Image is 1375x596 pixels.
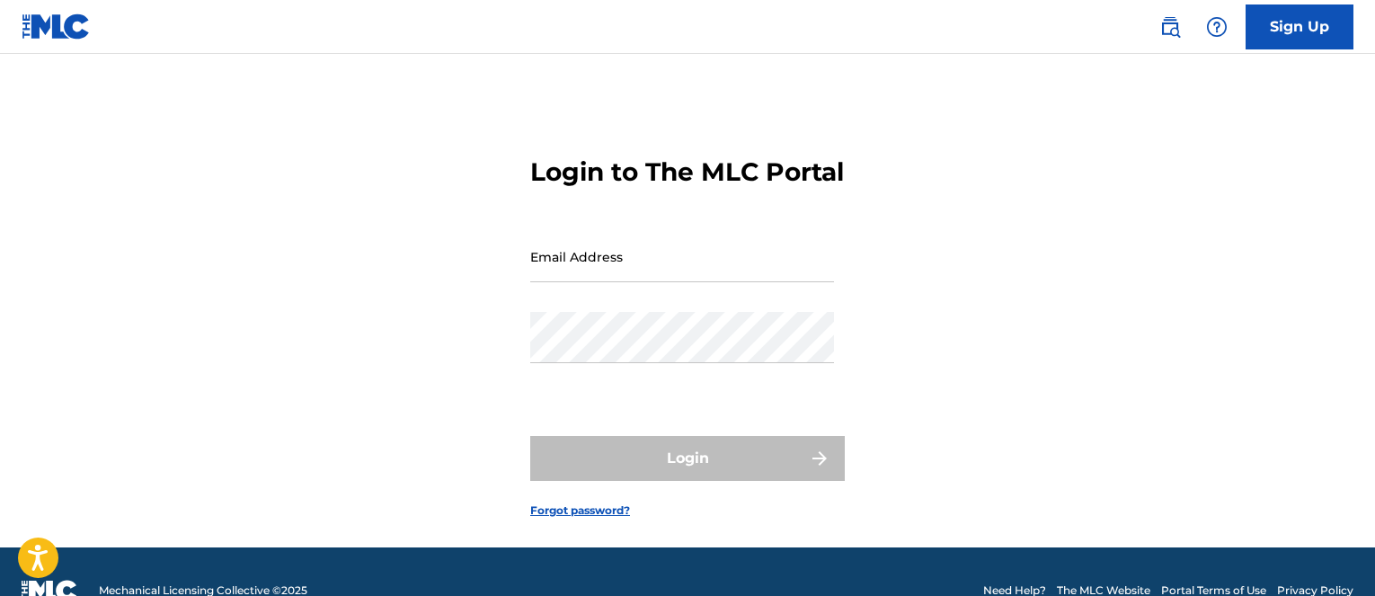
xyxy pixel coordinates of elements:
a: Forgot password? [530,503,630,519]
a: Public Search [1152,9,1188,45]
img: search [1159,16,1181,38]
img: help [1206,16,1228,38]
img: MLC Logo [22,13,91,40]
a: Sign Up [1246,4,1353,49]
h3: Login to The MLC Portal [530,156,844,188]
div: Help [1199,9,1235,45]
